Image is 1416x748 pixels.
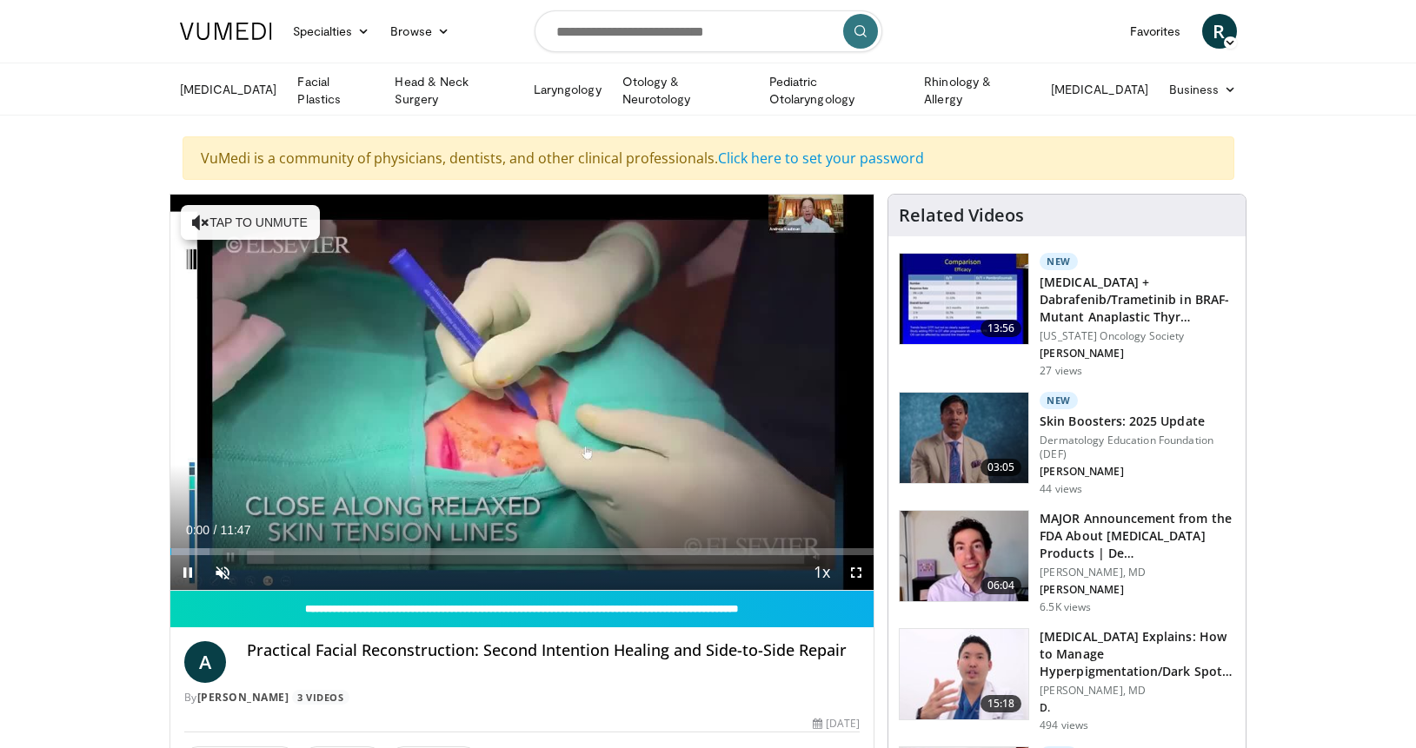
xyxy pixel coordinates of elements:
[180,23,272,40] img: VuMedi Logo
[981,695,1022,712] span: 15:18
[380,14,460,49] a: Browse
[1040,72,1159,107] a: [MEDICAL_DATA]
[170,72,288,107] a: [MEDICAL_DATA]
[900,393,1028,483] img: 5d8405b0-0c3f-45ed-8b2f-ed15b0244802.150x105_q85_crop-smart_upscale.jpg
[900,511,1028,601] img: b8d0b268-5ea7-42fe-a1b9-7495ab263df8.150x105_q85_crop-smart_upscale.jpg
[384,73,522,108] a: Head & Neck Surgery
[914,73,1040,108] a: Rhinology & Allergy
[899,205,1024,226] h4: Related Videos
[170,555,205,590] button: Pause
[1040,600,1091,614] p: 6.5K views
[220,523,250,537] span: 11:47
[1040,583,1235,597] p: [PERSON_NAME]
[1202,14,1237,49] a: R
[612,73,759,108] a: Otology & Neurotology
[1120,14,1192,49] a: Favorites
[718,149,924,168] a: Click here to set your password
[523,72,612,107] a: Laryngology
[1040,253,1078,270] p: New
[205,555,240,590] button: Unmute
[1040,329,1235,343] p: [US_STATE] Oncology Society
[899,628,1235,732] a: 15:18 [MEDICAL_DATA] Explains: How to Manage Hyperpigmentation/Dark Spots o… [PERSON_NAME], MD D....
[186,523,209,537] span: 0:00
[1040,364,1082,378] p: 27 views
[813,716,860,731] div: [DATE]
[900,629,1028,719] img: e1503c37-a13a-4aad-9ea8-1e9b5ff728e6.150x105_q85_crop-smart_upscale.jpg
[1040,566,1235,579] p: [PERSON_NAME], MD
[184,690,861,705] div: By
[839,555,874,590] button: Fullscreen
[292,690,349,705] a: 3 Videos
[1040,465,1235,479] p: [PERSON_NAME]
[899,392,1235,496] a: 03:05 New Skin Boosters: 2025 Update Dermatology Education Foundation (DEF) [PERSON_NAME] 44 views
[214,523,217,537] span: /
[899,253,1235,378] a: 13:56 New [MEDICAL_DATA] + Dabrafenib/Trametinib in BRAF-Mutant Anaplastic Thyr… [US_STATE] Oncol...
[900,254,1028,344] img: ac96c57d-e06d-4717-9298-f980d02d5bc0.150x105_q85_crop-smart_upscale.jpg
[283,14,381,49] a: Specialties
[1040,274,1235,326] h3: [MEDICAL_DATA] + Dabrafenib/Trametinib in BRAF-Mutant Anaplastic Thyr…
[183,136,1234,180] div: VuMedi is a community of physicians, dentists, and other clinical professionals.
[1040,347,1235,361] p: [PERSON_NAME]
[1040,482,1082,496] p: 44 views
[1040,392,1078,409] p: New
[1159,72,1247,107] a: Business
[1040,628,1235,680] h3: [MEDICAL_DATA] Explains: How to Manage Hyperpigmentation/Dark Spots o…
[535,10,882,52] input: Search topics, interventions
[981,459,1022,476] span: 03:05
[181,205,320,240] button: Tap to unmute
[1040,434,1235,461] p: Dermatology Education Foundation (DEF)
[184,641,226,683] a: A
[247,641,861,660] h4: Practical Facial Reconstruction: Second Intention Healing and Side-to-Side Repair
[759,73,914,108] a: Pediatric Otolaryngology
[981,320,1022,337] span: 13:56
[1040,413,1235,430] h3: Skin Boosters: 2025 Update
[1040,684,1235,698] p: [PERSON_NAME], MD
[170,195,874,591] video-js: Video Player
[1040,701,1235,715] p: D.
[804,555,839,590] button: Playback Rate
[1040,718,1088,732] p: 494 views
[287,73,384,108] a: Facial Plastics
[899,510,1235,614] a: 06:04 MAJOR Announcement from the FDA About [MEDICAL_DATA] Products | De… [PERSON_NAME], MD [PERS...
[981,577,1022,594] span: 06:04
[197,690,289,705] a: [PERSON_NAME]
[1040,510,1235,562] h3: MAJOR Announcement from the FDA About [MEDICAL_DATA] Products | De…
[170,548,874,555] div: Progress Bar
